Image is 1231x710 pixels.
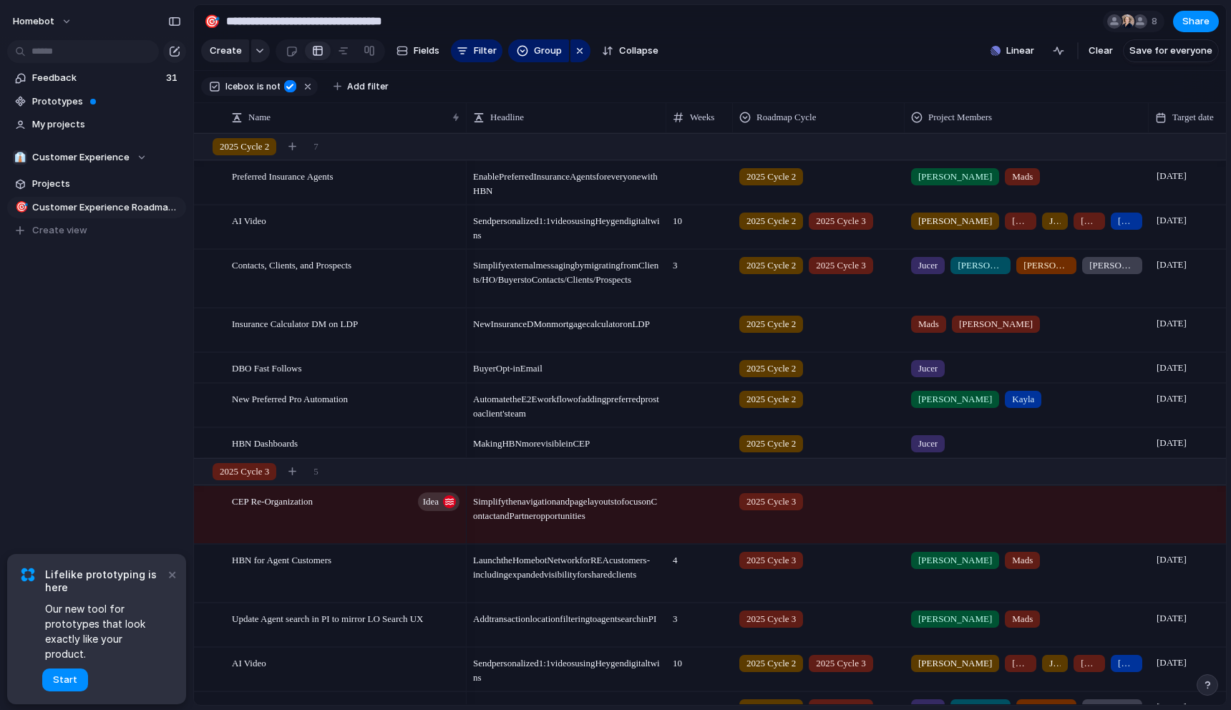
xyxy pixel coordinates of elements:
span: Icebox [225,80,254,93]
span: Our new tool for prototypes that look exactly like your product. [45,601,165,661]
span: Launch the Homebot Network for REA customers-including expanded visibility for shared clients [467,545,666,582]
span: Send personalized 1:1 videos using Heygen digital twins [467,206,666,243]
span: 10 [667,206,732,228]
span: Start [53,673,77,687]
button: Idea [418,492,459,511]
span: Collapse [619,44,658,58]
span: Jucer [918,361,938,376]
span: AI Video [232,654,266,671]
span: [PERSON_NAME] [918,553,992,568]
span: Juanca [1049,656,1061,671]
span: 2025 Cycle 3 [816,258,865,273]
span: [PERSON_NAME] [918,214,992,228]
span: 2025 Cycle 3 [816,214,865,228]
span: [PERSON_NAME] [959,317,1033,331]
button: 🎯 [200,10,223,33]
div: 🎯 [204,11,220,31]
span: Lifelike prototyping is here [45,568,165,594]
span: 2025 Cycle 3 [816,656,865,671]
div: 🎯 [15,199,25,215]
span: [PERSON_NAME] [958,258,1003,273]
span: Insurance Calculator DM on LDP [232,315,358,331]
span: [DATE] [1153,654,1190,671]
span: [PERSON_NAME] [918,170,992,184]
span: 3 [667,251,732,273]
span: Clear [1089,44,1113,58]
button: Create [201,39,249,62]
span: Simplify the navigation and page layouts to focus on Contact and Partner opportunities [467,487,666,523]
span: Making HBN more visible in CEP [467,429,666,451]
span: [DATE] [1153,212,1190,229]
span: 2025 Cycle 2 [746,214,796,228]
span: 2025 Cycle 2 [746,170,796,184]
span: Juanca [1049,214,1061,228]
span: Homebot [13,14,54,29]
span: 2025 Cycle 2 [746,317,796,331]
button: 👔Customer Experience [7,147,186,168]
button: 🎯 [13,200,27,215]
span: New Preferred Pro Automation [232,390,348,407]
span: 2025 Cycle 3 [220,465,269,479]
span: is [257,80,264,93]
button: Linear [985,40,1040,62]
span: Add filter [347,80,389,93]
button: Fields [391,39,445,62]
span: 31 [166,71,180,85]
span: Mads [1012,612,1033,626]
span: 2025 Cycle 3 [746,495,796,509]
span: 10 [667,648,732,671]
span: Add transaction location filtering to agent search in PI [467,604,666,626]
button: Collapse [596,39,664,62]
span: Mads [1012,170,1033,184]
span: Simplify external messaging by migrating from Clients/HO/Buyers to Contacts/Clients/Prospects [467,251,666,287]
span: [DATE] [1153,551,1190,568]
button: Filter [451,39,502,62]
span: [DATE] [1153,315,1190,332]
span: Update Agent search in PI to mirror LO Search UX [232,610,424,626]
button: Dismiss [163,565,180,583]
button: Save for everyone [1123,39,1219,62]
div: 🎯Customer Experience Roadmap Planning [7,197,186,218]
span: Share [1182,14,1210,29]
span: Weeks [690,110,714,125]
span: Save for everyone [1129,44,1212,58]
span: AI Video [232,212,266,228]
button: Group [508,39,569,62]
span: 2025 Cycle 2 [220,140,269,154]
span: 2025 Cycle 3 [746,612,796,626]
span: [PERSON_NAME] [1023,258,1069,273]
span: [DATE] [1153,434,1190,452]
span: [DATE] [1153,256,1190,273]
span: 2025 Cycle 2 [746,656,796,671]
span: [PERSON_NAME] [918,392,992,407]
div: 👔 [13,150,27,165]
span: Create view [32,223,87,238]
a: Feedback31 [7,67,186,89]
a: My projects [7,114,186,135]
span: Buyer Opt-in Email [467,354,666,376]
button: Homebot [6,10,79,33]
span: 2025 Cycle 2 [746,392,796,407]
span: Roadmap Cycle [756,110,816,125]
span: Idea [423,492,439,512]
button: Add filter [325,77,397,97]
span: Mads [1012,553,1033,568]
span: Contacts, Clients, and Prospects [232,256,351,273]
span: Customer Experience [32,150,130,165]
span: Enable Preferred Insurance Agents for everyone with HBN [467,162,666,198]
span: 7 [313,140,318,154]
span: 3 [667,604,732,626]
span: Automate the E2E workflow of adding preferred pros to a client's team [467,384,666,421]
span: [PERSON_NAME] [1118,214,1135,228]
span: My projects [32,117,181,132]
span: Group [534,44,562,58]
span: Prototypes [32,94,181,109]
span: 2025 Cycle 2 [746,258,796,273]
span: [PERSON_NAME] [1012,656,1029,671]
span: [DATE] [1153,167,1190,185]
span: Mads [918,317,939,331]
button: Share [1173,11,1219,32]
span: Feedback [32,71,162,85]
span: Customer Experience Roadmap Planning [32,200,181,215]
button: isnot [254,79,283,94]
